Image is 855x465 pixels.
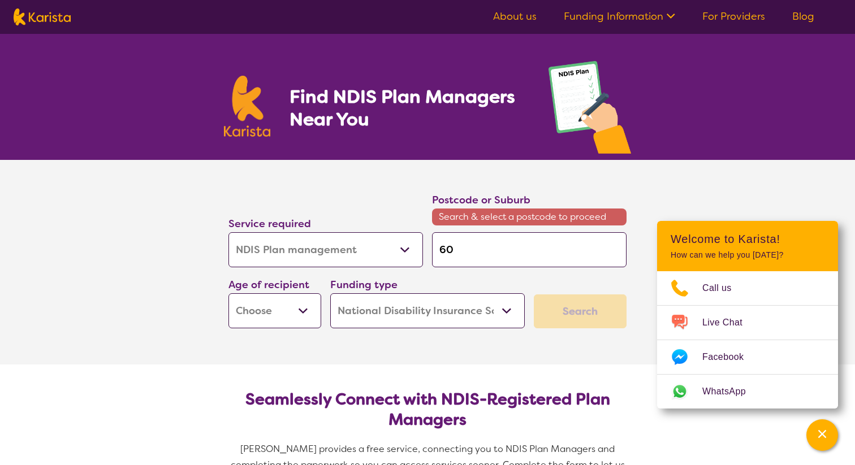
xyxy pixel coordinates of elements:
img: Karista logo [14,8,71,25]
a: Funding Information [564,10,675,23]
h2: Welcome to Karista! [671,232,824,246]
label: Funding type [330,278,398,292]
label: Postcode or Suburb [432,193,530,207]
img: Karista logo [224,76,270,137]
span: Call us [702,280,745,297]
input: Type [432,232,627,267]
span: Facebook [702,349,757,366]
div: Channel Menu [657,221,838,408]
img: plan-management [549,61,631,160]
label: Service required [228,217,311,231]
a: Blog [792,10,814,23]
span: Search & select a postcode to proceed [432,208,627,225]
ul: Choose channel [657,271,838,408]
p: How can we help you [DATE]? [671,250,824,260]
span: Live Chat [702,314,756,331]
a: For Providers [702,10,765,23]
button: Channel Menu [806,419,838,451]
h2: Seamlessly Connect with NDIS-Registered Plan Managers [237,389,617,430]
a: About us [493,10,537,23]
label: Age of recipient [228,278,309,292]
a: Web link opens in a new tab. [657,375,838,408]
span: WhatsApp [702,383,759,400]
h1: Find NDIS Plan Managers Near You [290,85,526,131]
